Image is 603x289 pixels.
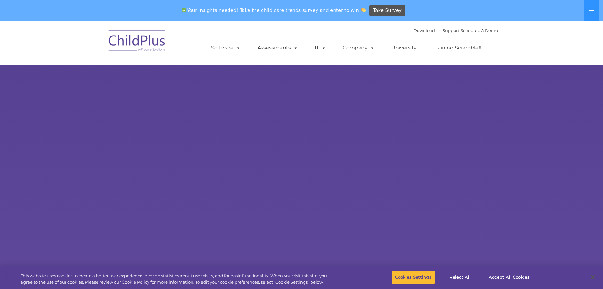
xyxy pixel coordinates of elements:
[182,8,186,12] img: ✅
[373,5,402,16] span: Take Survey
[21,273,332,285] div: This website uses cookies to create a better user experience, provide statistics about user visit...
[369,5,405,16] a: Take Survey
[443,28,459,33] a: Support
[361,8,366,12] img: 👏
[308,42,332,54] a: IT
[413,28,498,33] font: |
[461,28,498,33] a: Schedule A Demo
[205,42,247,54] a: Software
[413,28,435,33] a: Download
[392,271,435,284] button: Cookies Settings
[427,42,487,54] a: Training Scramble!!
[336,42,381,54] a: Company
[105,26,169,58] img: ChildPlus by Procare Solutions
[385,42,423,54] a: University
[88,68,115,73] span: Phone number
[440,271,480,284] button: Reject All
[179,4,369,16] span: Your insights needed! Take the child care trends survey and enter to win!
[88,42,107,47] span: Last name
[485,271,533,284] button: Accept All Cookies
[586,270,600,284] button: Close
[251,42,304,54] a: Assessments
